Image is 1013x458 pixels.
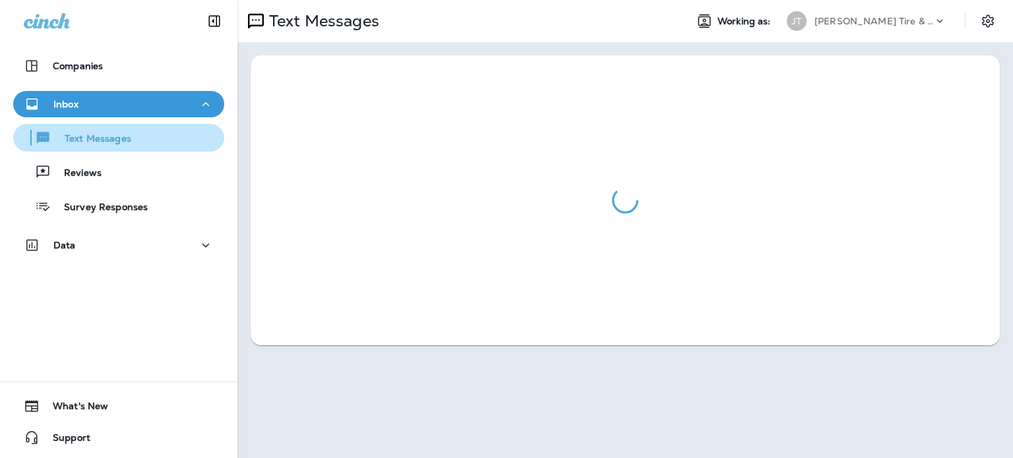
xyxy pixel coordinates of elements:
button: Companies [13,53,224,79]
button: Inbox [13,91,224,117]
button: Survey Responses [13,192,224,220]
span: What's New [40,401,108,416]
p: [PERSON_NAME] Tire & Auto [814,16,933,26]
p: Text Messages [264,11,379,31]
p: Inbox [53,99,78,109]
button: Reviews [13,158,224,186]
button: Collapse Sidebar [196,8,233,34]
p: Companies [53,61,103,71]
button: Settings [976,9,1000,33]
button: What's New [13,393,224,419]
p: Survey Responses [51,202,148,214]
button: Text Messages [13,124,224,152]
p: Data [53,240,76,250]
p: Reviews [51,167,102,180]
div: JT [787,11,807,31]
span: Working as: [718,16,774,27]
p: Text Messages [51,133,131,146]
span: Support [40,432,90,448]
button: Data [13,232,224,258]
button: Support [13,424,224,451]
